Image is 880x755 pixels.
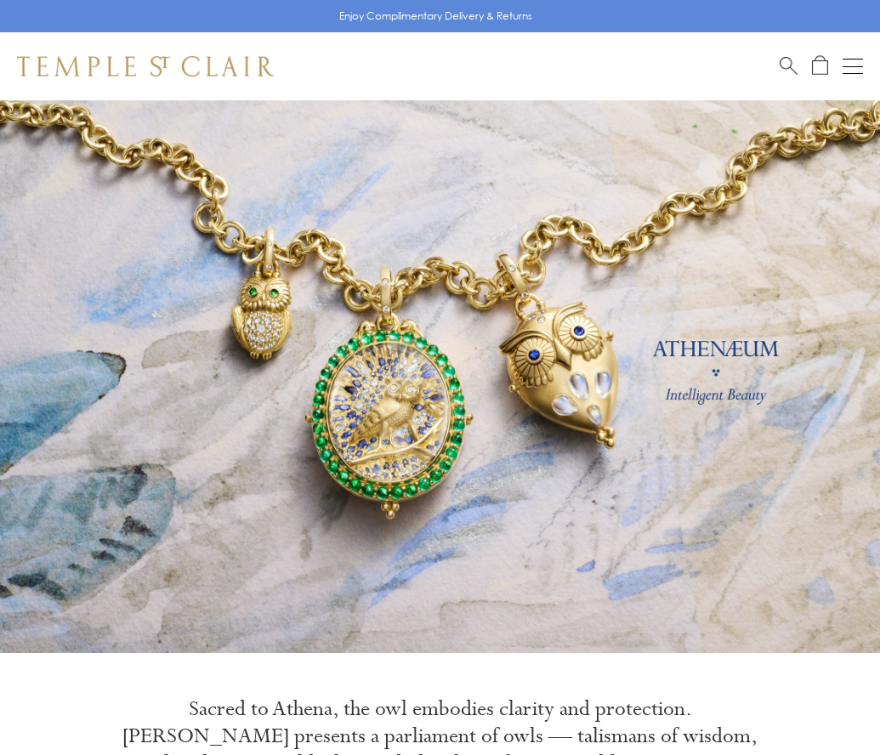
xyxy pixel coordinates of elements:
button: Open navigation [843,56,863,77]
a: Search [780,55,798,77]
p: Enjoy Complimentary Delivery & Returns [339,8,532,25]
a: Open Shopping Bag [812,55,828,77]
img: Temple St. Clair [17,56,274,77]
